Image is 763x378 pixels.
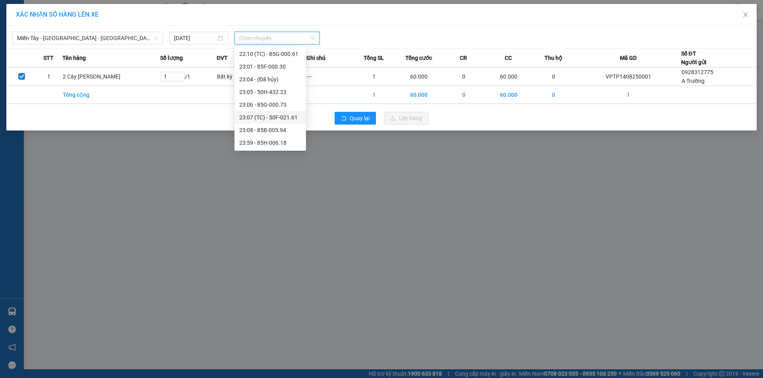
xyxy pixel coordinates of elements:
[505,54,512,62] span: CC
[351,86,396,104] td: 1
[43,54,54,62] span: STT
[17,32,158,44] span: Miền Tây - Phan Rang - Ninh Sơn
[239,126,301,134] div: 23:08 - 85B-005.94
[682,69,713,75] span: 0928312775
[396,86,441,104] td: 60.000
[51,12,76,76] b: Biên nhận gởi hàng hóa
[239,138,301,147] div: 23:59 - 85H-006.18
[239,100,301,109] div: 23:06 - 85G-000.73
[681,49,707,67] div: Số ĐT Người gửi
[62,54,86,62] span: Tên hàng
[734,4,757,26] button: Close
[531,67,576,86] td: 0
[160,54,183,62] span: Số lượng
[306,54,325,62] span: Ghi chú
[544,54,562,62] span: Thu hộ
[384,112,428,125] button: uploadLên hàng
[441,86,486,104] td: 0
[405,54,432,62] span: Tổng cước
[16,11,99,18] span: XÁC NHẬN SỐ HÀNG LÊN XE
[486,67,531,86] td: 60.000
[486,86,531,104] td: 60.000
[239,75,301,84] div: 23:04 - (Đã hủy)
[217,67,261,86] td: Bất kỳ
[460,54,467,62] span: CR
[441,67,486,86] td: 0
[351,67,396,86] td: 1
[174,34,216,42] input: 14/08/2025
[341,115,347,122] span: rollback
[62,67,160,86] td: 2 Cây [PERSON_NAME]
[531,86,576,104] td: 0
[306,67,351,86] td: ---
[62,86,160,104] td: Tổng cộng
[217,54,228,62] span: ĐVT
[35,67,62,86] td: 1
[239,88,301,96] div: 23:05 - 50H-432.23
[364,54,384,62] span: Tổng SL
[682,78,705,84] span: A Trường
[239,50,301,58] div: 22:10 (TC) - 85G-000.61
[239,62,301,71] div: 23:01 - 85F-000.30
[239,113,301,122] div: 23:07 (TC) - 50F-021.61
[576,67,681,86] td: VPTP1408250001
[239,32,315,44] span: Chọn chuyến
[742,12,749,18] span: close
[576,86,681,104] td: 1
[620,54,637,62] span: Mã GD
[350,114,370,123] span: Quay lại
[396,67,441,86] td: 60.000
[335,112,376,125] button: rollbackQuay lại
[160,67,217,86] td: / 1
[10,51,44,88] b: An Anh Limousine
